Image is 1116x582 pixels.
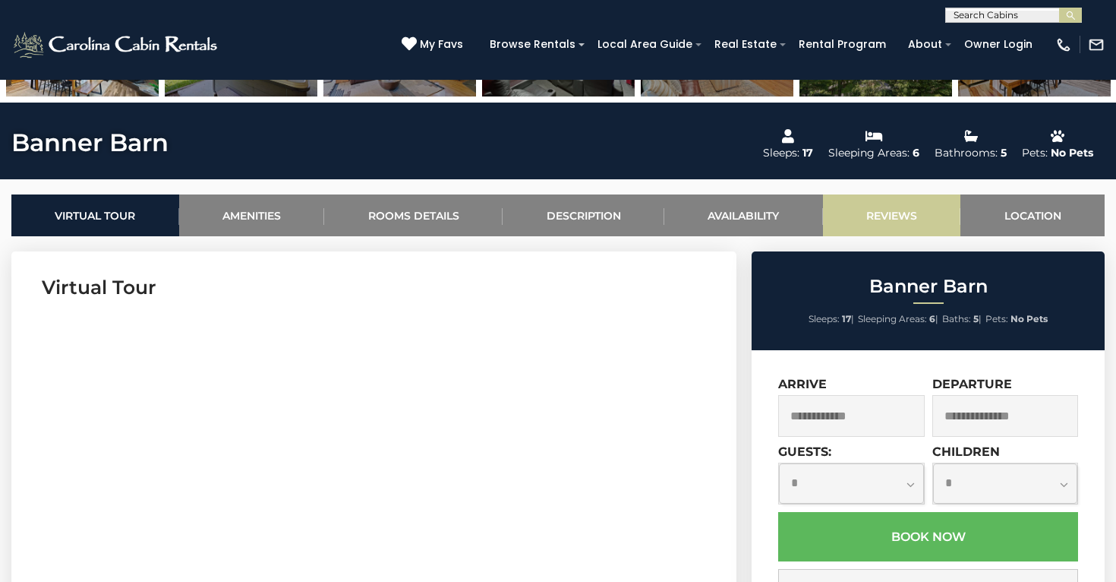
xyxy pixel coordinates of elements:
h2: Banner Barn [755,277,1101,296]
a: Availability [664,195,823,236]
strong: No Pets [1010,313,1048,324]
span: Sleeps: [809,313,840,324]
a: Reviews [823,195,961,236]
span: My Favs [420,36,463,52]
label: Guests: [778,444,831,459]
li: | [942,309,982,329]
a: Browse Rentals [482,33,583,56]
strong: 17 [842,313,851,324]
a: Description [503,195,664,236]
a: Owner Login [957,33,1040,56]
a: Local Area Guide [590,33,700,56]
img: White-1-2.png [11,30,222,60]
h3: Virtual Tour [42,274,706,301]
a: My Favs [402,36,467,53]
a: Virtual Tour [11,195,179,236]
span: Pets: [985,313,1008,324]
a: About [900,33,950,56]
label: Arrive [778,377,827,391]
span: Baths: [942,313,971,324]
strong: 5 [973,313,979,324]
a: Rooms Details [324,195,503,236]
img: mail-regular-white.png [1088,36,1105,53]
label: Departure [932,377,1012,391]
strong: 6 [929,313,935,324]
span: Sleeping Areas: [858,313,927,324]
a: Location [960,195,1105,236]
a: Rental Program [791,33,894,56]
img: phone-regular-white.png [1055,36,1072,53]
a: Amenities [179,195,325,236]
li: | [809,309,854,329]
label: Children [932,444,1000,459]
button: Book Now [778,512,1078,561]
li: | [858,309,938,329]
a: Real Estate [707,33,784,56]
